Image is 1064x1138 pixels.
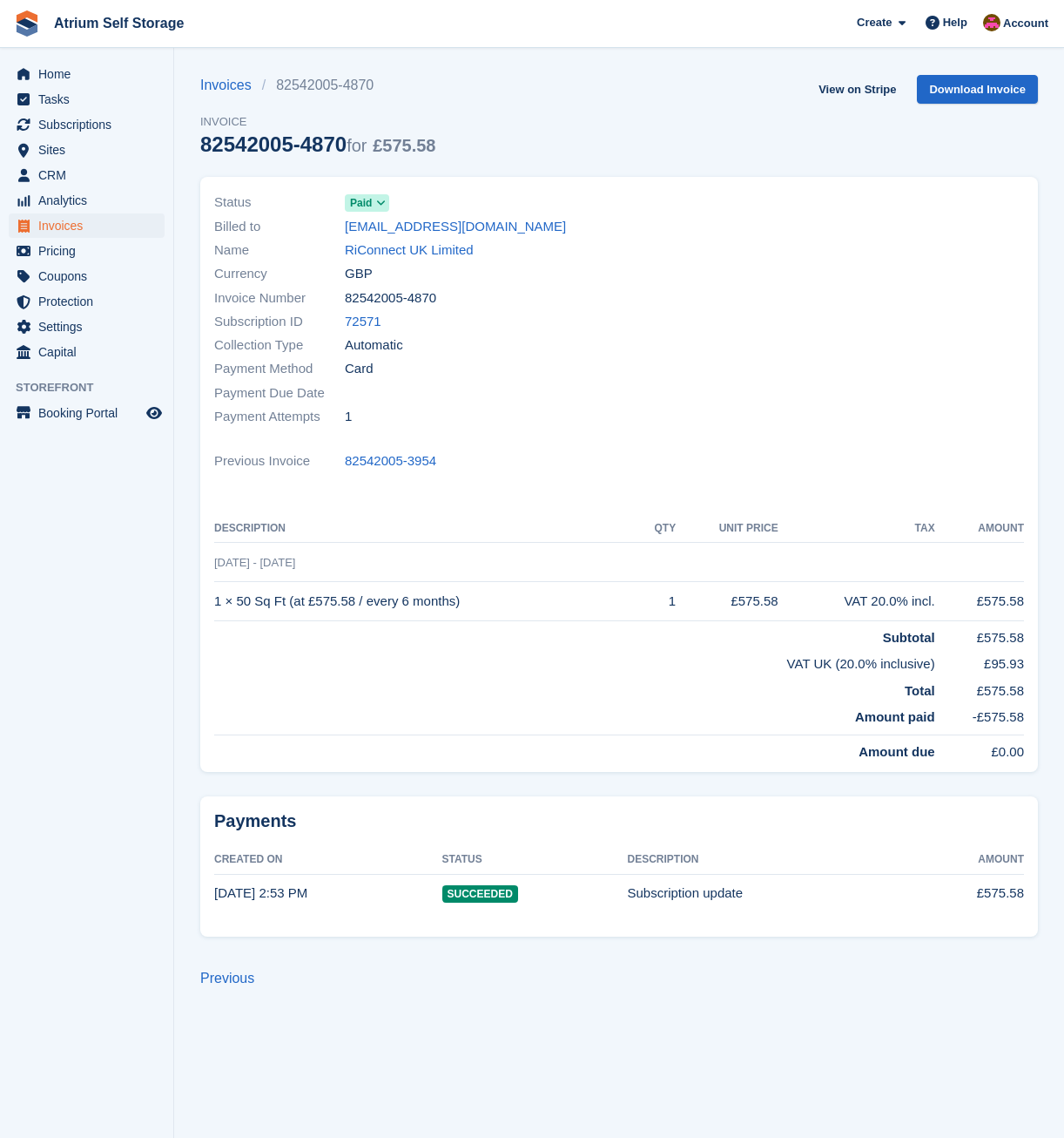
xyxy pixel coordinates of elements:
[345,240,474,261] a: RiConnect UK Limited
[214,810,1024,832] h2: Payments
[935,620,1024,647] td: £575.58
[214,846,442,874] th: Created On
[935,735,1024,762] td: £0.00
[214,335,345,356] span: Collection Type
[442,846,628,874] th: Status
[9,62,165,86] a: menu
[778,592,935,612] div: VAT 20.0% incl.
[347,136,367,155] span: for
[345,407,352,427] span: 1
[214,885,307,900] time: 2025-08-13 13:53:04 UTC
[9,213,165,238] a: menu
[857,14,892,31] span: Create
[909,846,1024,874] th: Amount
[9,138,165,162] a: menu
[214,383,345,403] span: Payment Due Date
[214,515,639,543] th: Description
[345,312,381,332] a: 72571
[628,846,909,874] th: Description
[214,240,345,261] span: Name
[214,407,345,427] span: Payment Attempts
[935,647,1024,674] td: £95.93
[676,582,778,621] td: £575.58
[345,451,436,471] a: 82542005-3954
[9,401,165,425] a: menu
[883,630,935,645] strong: Subtotal
[47,9,191,37] a: Atrium Self Storage
[9,315,165,339] a: menu
[9,264,165,288] a: menu
[38,289,143,314] span: Protection
[935,582,1024,621] td: £575.58
[38,264,143,288] span: Coupons
[214,359,345,379] span: Payment Method
[38,401,143,425] span: Booking Portal
[214,556,295,569] span: [DATE] - [DATE]
[639,582,677,621] td: 1
[214,264,345,284] span: Currency
[676,515,778,543] th: Unit Price
[778,515,935,543] th: Tax
[345,288,436,308] span: 82542005-4870
[214,582,639,621] td: 1 × 50 Sq Ft (at £575.58 / every 6 months)
[855,709,935,724] strong: Amount paid
[345,193,389,213] a: Paid
[935,701,1024,735] td: -£575.58
[935,674,1024,701] td: £575.58
[345,264,373,284] span: GBP
[9,239,165,263] a: menu
[935,515,1024,543] th: Amount
[345,335,403,356] span: Automatic
[345,217,566,237] a: [EMAIL_ADDRESS][DOMAIN_NAME]
[38,188,143,213] span: Analytics
[214,647,935,674] td: VAT UK (20.0% inclusive)
[144,403,165,423] a: Preview store
[1003,15,1048,32] span: Account
[345,359,374,379] span: Card
[38,87,143,112] span: Tasks
[9,163,165,187] a: menu
[38,239,143,263] span: Pricing
[628,874,909,912] td: Subscription update
[811,75,903,104] a: View on Stripe
[9,340,165,364] a: menu
[943,14,967,31] span: Help
[983,14,1000,31] img: Mark Rhodes
[214,312,345,332] span: Subscription ID
[639,515,677,543] th: QTY
[214,288,345,308] span: Invoice Number
[38,163,143,187] span: CRM
[905,683,935,698] strong: Total
[442,885,518,903] span: Succeeded
[9,188,165,213] a: menu
[9,87,165,112] a: menu
[9,289,165,314] a: menu
[9,112,165,137] a: menu
[200,75,262,96] a: Invoices
[16,379,173,396] span: Storefront
[200,132,435,156] div: 82542005-4870
[38,112,143,137] span: Subscriptions
[200,75,435,96] nav: breadcrumbs
[859,744,935,759] strong: Amount due
[38,62,143,86] span: Home
[373,136,435,155] span: £575.58
[14,10,40,37] img: stora-icon-8386f47178a22dfd0bd8f6a31ec36ba5ce8667c1dd55bd0f319d3a0aa187defe.svg
[214,217,345,237] span: Billed to
[38,138,143,162] span: Sites
[909,874,1024,912] td: £575.58
[200,971,254,986] a: Previous
[350,195,372,211] span: Paid
[38,213,143,238] span: Invoices
[917,75,1038,104] a: Download Invoice
[200,113,435,131] span: Invoice
[214,193,345,213] span: Status
[38,340,143,364] span: Capital
[214,451,345,471] span: Previous Invoice
[38,315,143,339] span: Settings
